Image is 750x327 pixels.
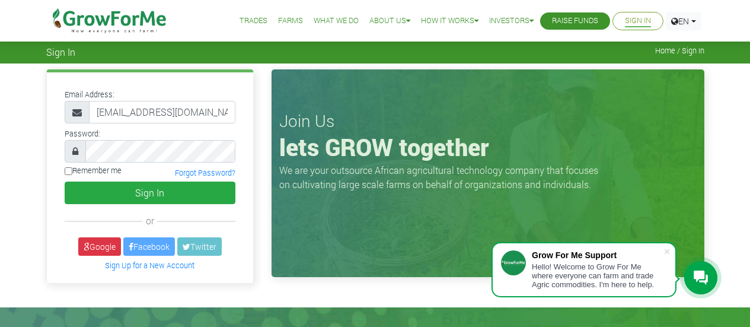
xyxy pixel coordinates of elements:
[65,128,100,139] label: Password:
[65,214,235,228] div: or
[278,15,303,27] a: Farms
[625,15,651,27] a: Sign In
[279,163,605,192] p: We are your outsource African agricultural technology company that focuses on cultivating large s...
[314,15,359,27] a: What We Do
[175,168,235,177] a: Forgot Password?
[666,12,701,30] a: EN
[240,15,267,27] a: Trades
[78,237,121,256] a: Google
[489,15,534,27] a: Investors
[369,15,410,27] a: About Us
[532,250,663,260] div: Grow For Me Support
[89,101,235,123] input: Email Address
[552,15,598,27] a: Raise Funds
[421,15,478,27] a: How it Works
[65,89,114,100] label: Email Address:
[279,133,697,161] h1: lets GROW together
[532,262,663,289] div: Hello! Welcome to Grow For Me where everyone can farm and trade Agric commodities. I'm here to help.
[279,111,697,131] h3: Join Us
[65,182,235,204] button: Sign In
[65,167,72,175] input: Remember me
[655,46,704,55] span: Home / Sign In
[46,46,75,58] span: Sign In
[65,165,122,176] label: Remember me
[105,261,194,270] a: Sign Up for a New Account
